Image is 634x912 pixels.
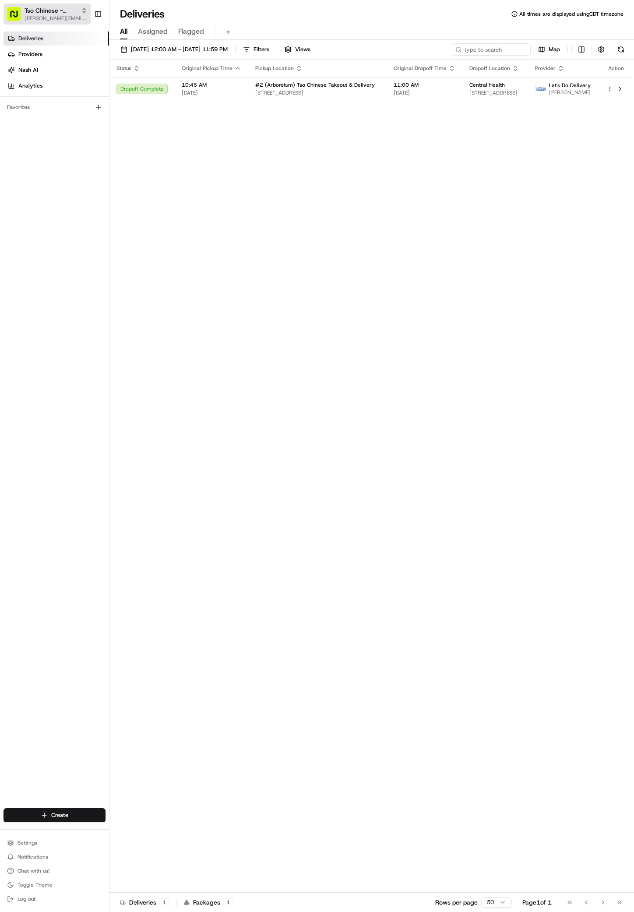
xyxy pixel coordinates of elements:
span: Settings [18,839,37,846]
button: Map [534,43,564,56]
span: Wisdom [PERSON_NAME] [27,159,93,166]
span: • [117,136,120,143]
span: Filters [254,46,269,53]
span: Assigned [138,26,168,37]
span: Original Dropoff Time [394,65,447,72]
span: Notifications [18,853,48,860]
div: Page 1 of 1 [522,898,552,907]
span: Provider [535,65,556,72]
span: Status [116,65,131,72]
span: [DATE] [100,159,118,166]
p: Welcome 👋 [9,35,159,49]
span: Flagged [178,26,204,37]
span: [DATE] 12:00 AM - [DATE] 11:59 PM [131,46,228,53]
div: 1 [224,898,233,906]
span: Toggle Theme [18,881,53,888]
span: Deliveries [18,35,43,42]
a: 📗Knowledge Base [5,192,70,208]
p: Rows per page [435,898,478,907]
img: 1736555255976-a54dd68f-1ca7-489b-9aae-adbdc363a1c4 [9,84,25,99]
a: Providers [4,47,109,61]
span: 11:00 AM [394,81,455,88]
button: Start new chat [149,86,159,97]
input: Clear [23,56,144,66]
button: Chat with us! [4,865,106,877]
a: Analytics [4,79,109,93]
h1: Deliveries [120,7,165,21]
button: [PERSON_NAME][EMAIL_ADDRESS][DOMAIN_NAME] [25,15,87,22]
span: [DATE] [394,89,455,96]
button: Log out [4,893,106,905]
a: Nash AI [4,63,109,77]
span: • [95,159,98,166]
span: Create [51,811,68,819]
img: Antonia (Store Manager) [9,127,23,141]
button: Tso Chinese - Catering[PERSON_NAME][EMAIL_ADDRESS][DOMAIN_NAME] [4,4,91,25]
span: Analytics [18,82,42,90]
span: [DATE] [122,136,140,143]
div: Action [607,65,625,72]
span: Chat with us! [18,867,49,874]
div: We're available if you need us! [39,92,120,99]
span: Original Pickup Time [182,65,232,72]
div: 💻 [74,197,81,204]
div: Start new chat [39,84,144,92]
span: Providers [18,50,42,58]
span: Central Health [469,81,505,88]
a: Powered byPylon [62,217,106,224]
span: API Documentation [83,196,141,204]
span: Views [295,46,310,53]
span: #2 (Arboretum) Tso Chinese Takeout & Delivery [255,81,375,88]
a: 💻API Documentation [70,192,144,208]
span: [STREET_ADDRESS] [469,89,521,96]
img: 8571987876998_91fb9ceb93ad5c398215_72.jpg [18,84,34,99]
button: Create [4,808,106,822]
div: 1 [160,898,169,906]
span: All times are displayed using CDT timezone [519,11,623,18]
img: Wisdom Oko [9,151,23,168]
span: [PERSON_NAME] (Store Manager) [27,136,115,143]
button: Filters [239,43,273,56]
span: Pylon [87,217,106,224]
span: All [120,26,127,37]
span: Dropoff Location [469,65,510,72]
span: [PERSON_NAME] [549,89,591,96]
div: Favorites [4,100,106,114]
img: Nash [9,9,26,26]
div: 📗 [9,197,16,204]
span: Map [549,46,560,53]
input: Type to search [452,43,531,56]
a: Deliveries [4,32,109,46]
span: Log out [18,895,35,902]
div: Packages [184,898,233,907]
span: Pickup Location [255,65,294,72]
button: [DATE] 12:00 AM - [DATE] 11:59 PM [116,43,232,56]
span: Let's Do Delivery [549,82,591,89]
button: Settings [4,837,106,849]
button: Notifications [4,851,106,863]
span: Nash AI [18,66,38,74]
div: Deliveries [120,898,169,907]
img: 1736555255976-a54dd68f-1ca7-489b-9aae-adbdc363a1c4 [18,160,25,167]
img: lets_do_delivery_logo.png [535,83,547,95]
button: Refresh [615,43,627,56]
button: Tso Chinese - Catering [25,6,77,15]
div: Past conversations [9,114,56,121]
span: [STREET_ADDRESS] [255,89,380,96]
span: Knowledge Base [18,196,67,204]
span: [DATE] [182,89,241,96]
span: 10:45 AM [182,81,241,88]
button: See all [136,112,159,123]
button: Toggle Theme [4,879,106,891]
button: Views [281,43,314,56]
